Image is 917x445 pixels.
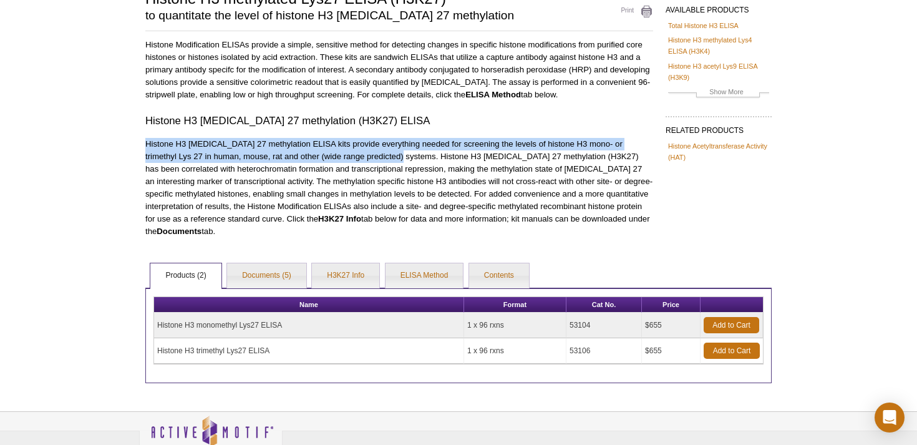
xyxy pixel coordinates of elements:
[145,39,653,101] p: Histone Modification ELISAs provide a simple, sensitive method for detecting changes in specific ...
[312,263,379,288] a: H3K27 Info
[668,61,769,83] a: Histone H3 acetyl Lys9 ELISA (H3K9)
[668,34,769,57] a: Histone H3 methylated Lys4 ELISA (H3K4)
[154,297,464,313] th: Name
[150,263,221,288] a: Products (2)
[566,313,642,338] td: 53104
[227,263,306,288] a: Documents (5)
[704,343,760,359] a: Add to Cart
[666,116,772,139] h2: RELATED PRODUCTS
[464,297,566,313] th: Format
[469,263,529,288] a: Contents
[464,338,566,364] td: 1 x 96 rxns
[145,114,653,129] h3: Histone H3 [MEDICAL_DATA] 27 methylation (H3K27) ELISA
[668,20,739,31] a: Total Histone H3 ELISA
[642,338,701,364] td: $655
[642,297,701,313] th: Price
[318,214,361,223] strong: H3K27 Info
[145,10,594,21] h2: to quantitate the level of histone H3 [MEDICAL_DATA] 27 methylation
[668,140,769,163] a: Histone Acetyltransferase Activity (HAT)
[465,90,521,99] strong: ELISA Method
[154,313,464,338] td: Histone H3 monomethyl Lys27 ELISA
[157,227,201,236] strong: Documents
[464,313,566,338] td: 1 x 96 rxns
[386,263,463,288] a: ELISA Method
[642,313,701,338] td: $655
[145,138,653,238] p: Histone H3 [MEDICAL_DATA] 27 methylation ELISA kits provide everything needed for screening the l...
[566,338,642,364] td: 53106
[154,338,464,364] td: Histone H3 trimethyl Lys27 ELISA
[566,297,642,313] th: Cat No.
[875,403,905,433] div: Open Intercom Messenger
[668,86,769,100] a: Show More
[704,317,759,333] a: Add to Cart
[606,5,653,19] a: Print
